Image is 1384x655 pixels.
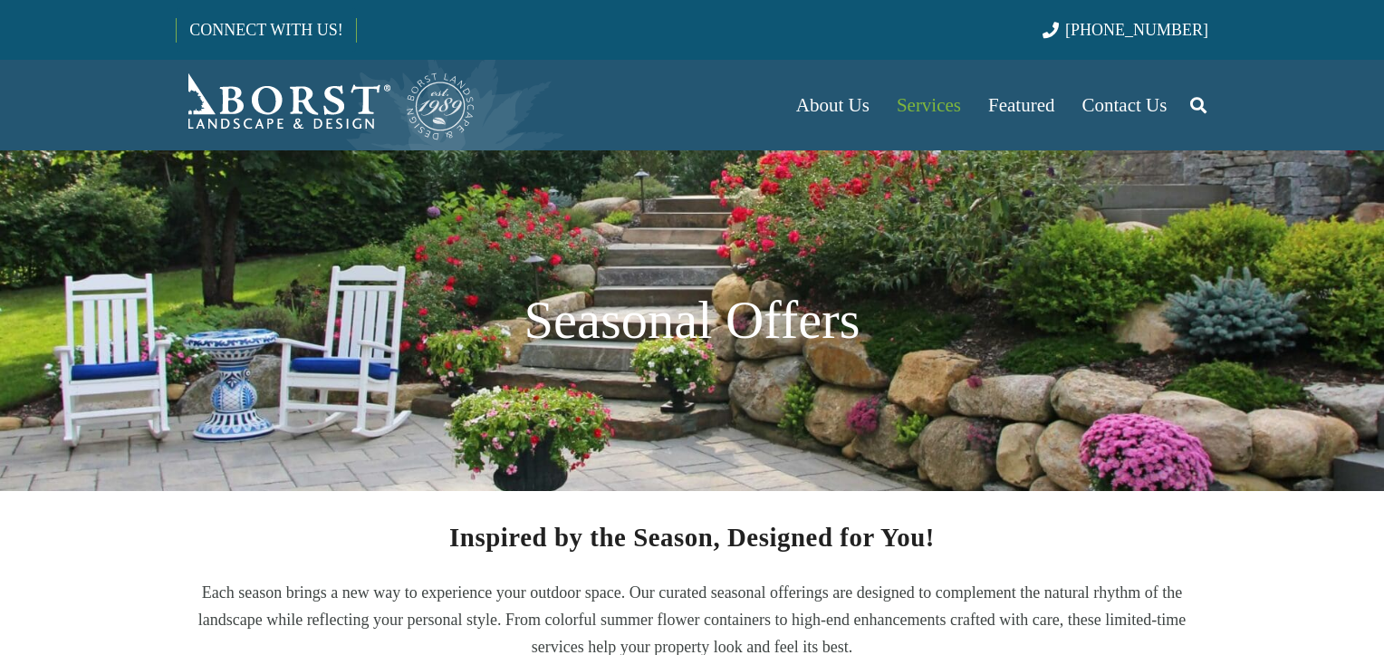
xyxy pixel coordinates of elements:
a: [PHONE_NUMBER] [1043,21,1208,39]
a: Featured [975,60,1068,150]
span: [PHONE_NUMBER] [1065,21,1208,39]
a: Search [1180,82,1216,128]
a: Borst-Logo [176,69,476,141]
span: Seasonal Offers [524,291,860,350]
a: CONNECT WITH US! [177,8,355,52]
span: Featured [988,94,1054,116]
a: About Us [783,60,883,150]
a: Contact Us [1069,60,1181,150]
span: About Us [796,94,870,116]
span: Inspired by the Season, Designed for You! [449,523,935,552]
span: Contact Us [1082,94,1168,116]
a: Services [883,60,975,150]
span: Services [897,94,961,116]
